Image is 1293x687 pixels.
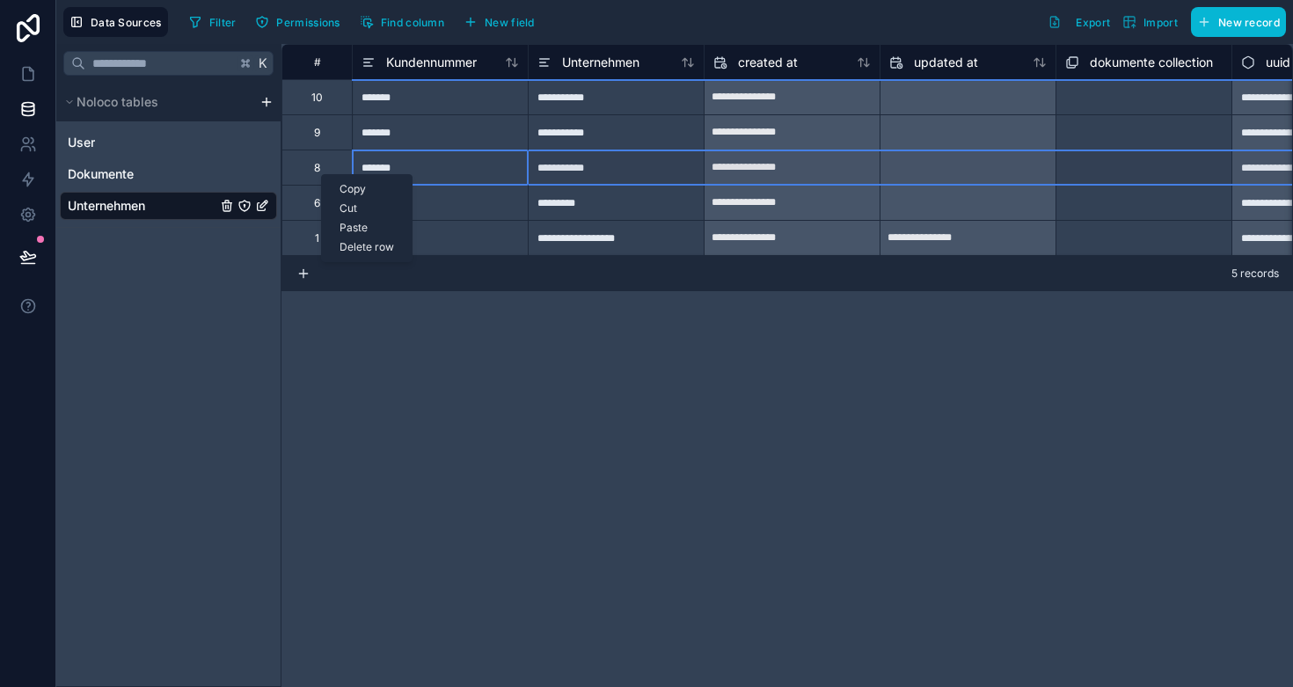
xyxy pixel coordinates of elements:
span: Data Sources [91,16,162,29]
span: dokumente collection [1090,54,1213,71]
span: Unternehmen [562,54,639,71]
span: Export [1076,16,1110,29]
a: New record [1184,7,1286,37]
span: 5 records [1231,267,1279,281]
button: Data Sources [63,7,168,37]
span: Import [1143,16,1178,29]
span: New field [485,16,535,29]
button: Export [1041,7,1116,37]
div: 1 [315,231,319,245]
span: uuid [1266,54,1290,71]
a: Permissions [249,9,353,35]
span: Permissions [276,16,340,29]
span: Kundennummer [386,54,477,71]
div: 10 [311,91,323,105]
button: New field [457,9,541,35]
div: 9 [314,126,320,140]
button: Permissions [249,9,346,35]
div: 8 [314,161,320,175]
button: Filter [182,9,243,35]
span: Find column [381,16,444,29]
span: Filter [209,16,237,29]
div: Copy [322,179,412,199]
span: New record [1218,16,1280,29]
span: updated at [914,54,978,71]
div: Paste [322,218,412,238]
button: New record [1191,7,1286,37]
span: created at [738,54,798,71]
button: Find column [354,9,450,35]
div: 6 [314,196,320,210]
span: K [257,57,269,69]
button: Import [1116,7,1184,37]
div: Delete row [322,238,412,257]
div: Cut [322,199,412,218]
div: # [296,55,339,69]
